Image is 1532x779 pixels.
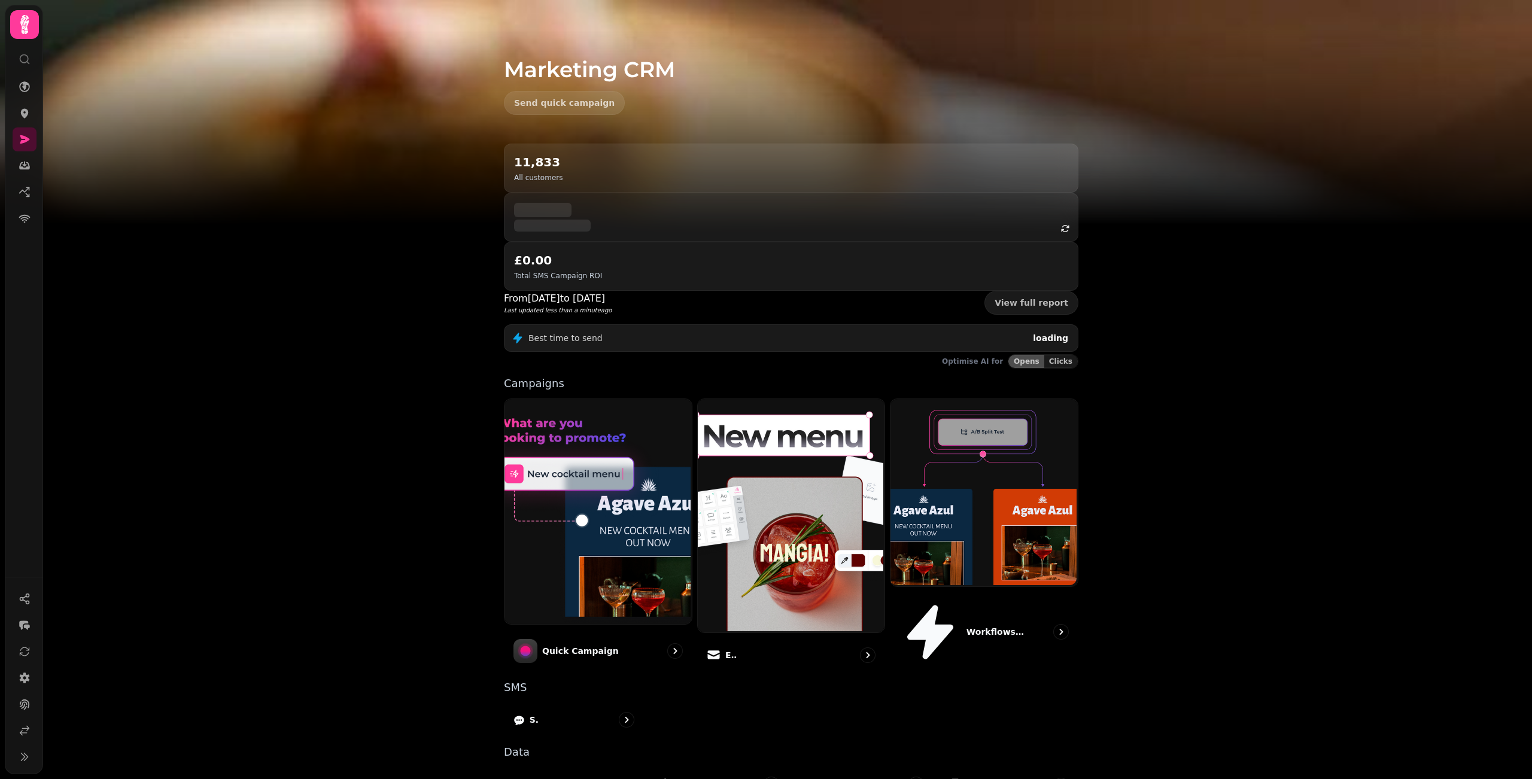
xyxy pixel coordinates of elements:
[504,91,625,115] button: Send quick campaign
[503,398,691,623] img: Quick Campaign
[514,271,602,281] p: Total SMS Campaign ROI
[542,645,619,657] p: Quick Campaign
[504,291,612,306] p: From [DATE] to [DATE]
[528,332,603,344] p: Best time to send
[514,173,563,182] p: All customers
[514,154,563,171] h2: 11,833
[1055,218,1075,239] button: refresh
[669,645,681,657] svg: go to
[504,747,1078,757] p: Data
[504,29,1078,81] h1: Marketing CRM
[514,252,602,269] h2: £0.00
[504,682,1078,693] p: SMS
[504,306,612,315] p: Last updated less than a minute ago
[514,99,615,107] span: Send quick campaign
[725,649,737,661] p: Email
[1044,355,1078,368] button: Clicks
[1014,358,1039,365] span: Opens
[697,398,884,631] img: Email
[1055,626,1067,638] svg: go to
[504,702,644,737] a: SMS
[530,714,539,726] p: SMS
[1049,358,1072,365] span: Clicks
[889,398,1077,585] img: Workflows (coming soon)
[942,357,1003,366] p: Optimise AI for
[621,714,633,726] svg: go to
[890,398,1078,673] a: Workflows (coming soon)Workflows (coming soon)
[984,291,1078,315] a: View full report
[504,378,1078,389] p: Campaigns
[504,398,692,673] a: Quick CampaignQuick Campaign
[1008,355,1044,368] button: Opens
[697,398,886,673] a: EmailEmail
[1033,333,1068,343] span: loading
[862,649,874,661] svg: go to
[966,626,1026,638] p: Workflows (coming soon)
